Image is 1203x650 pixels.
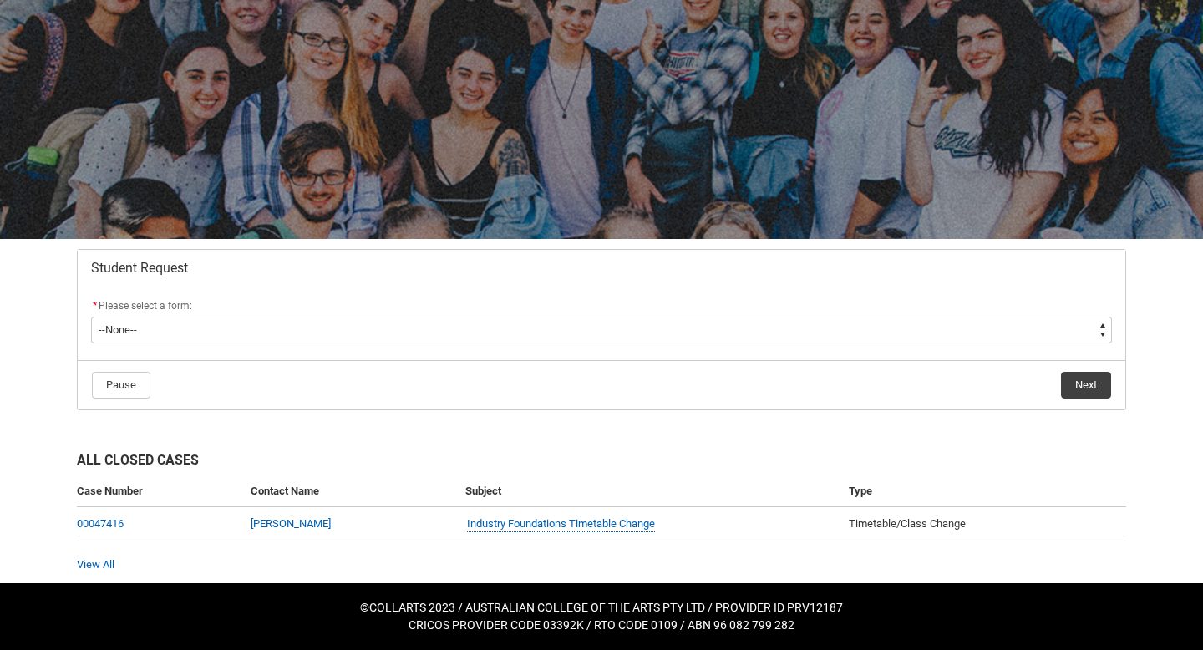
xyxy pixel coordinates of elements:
[1061,372,1111,399] button: Next
[77,476,244,507] th: Case Number
[467,515,655,533] a: Industry Foundations Timetable Change
[91,260,188,277] span: Student Request
[92,372,150,399] button: Pause
[77,558,114,571] a: View All Cases
[99,300,192,312] span: Please select a form:
[77,450,1126,476] h2: All Closed Cases
[244,476,459,507] th: Contact Name
[77,249,1126,410] article: Redu_Student_Request flow
[849,517,966,530] span: Timetable/Class Change
[842,476,1126,507] th: Type
[251,517,331,530] a: [PERSON_NAME]
[459,476,842,507] th: Subject
[93,300,97,312] abbr: required
[77,517,124,530] a: 00047416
